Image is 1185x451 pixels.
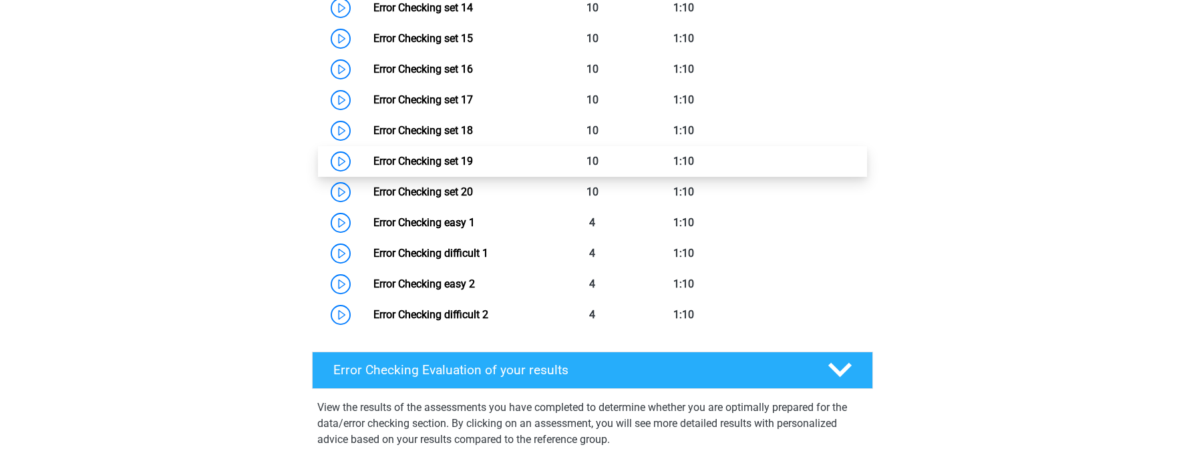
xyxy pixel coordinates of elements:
a: Error Checking set 20 [373,185,473,198]
a: Error Checking set 16 [373,63,473,75]
a: Error Checking set 19 [373,155,473,167]
p: View the results of the assessments you have completed to determine whether you are optimally pre... [317,400,868,448]
a: Error Checking difficult 2 [373,308,488,321]
a: Error Checking set 18 [373,124,473,137]
a: Error Checking set 15 [373,32,473,45]
a: Error Checking Evaluation of your results [307,352,878,389]
a: Error Checking easy 2 [373,278,475,290]
a: Error Checking difficult 1 [373,247,488,260]
a: Error Checking set 14 [373,1,473,14]
a: Error Checking set 17 [373,93,473,106]
a: Error Checking easy 1 [373,216,475,229]
h4: Error Checking Evaluation of your results [333,362,807,378]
